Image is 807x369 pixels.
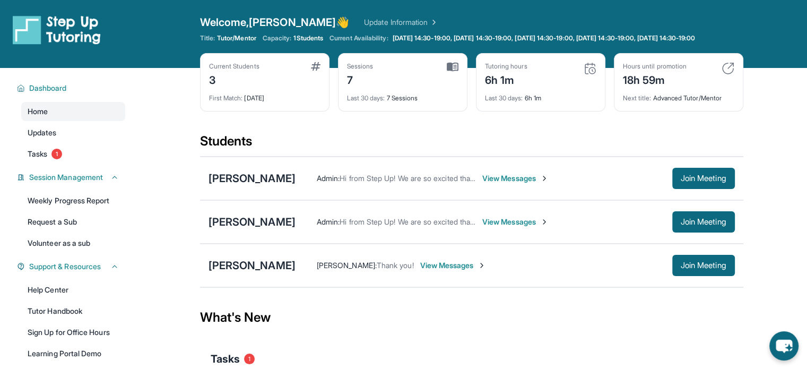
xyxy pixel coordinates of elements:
a: Sign Up for Office Hours [21,323,125,342]
span: Updates [28,127,57,138]
img: Chevron-Right [540,218,549,226]
span: Join Meeting [681,175,726,182]
button: Join Meeting [672,255,735,276]
div: 6h 1m [485,88,596,102]
div: [PERSON_NAME] [209,258,296,273]
span: View Messages [420,260,487,271]
button: Join Meeting [672,211,735,233]
span: Admin : [317,217,340,226]
span: Join Meeting [681,262,726,269]
div: 7 Sessions [347,88,458,102]
div: Hours until promotion [623,62,687,71]
img: card [311,62,320,71]
span: View Messages [482,217,549,227]
span: First Match : [209,94,243,102]
span: Dashboard [29,83,67,93]
span: Session Management [29,172,103,183]
a: Learning Portal Demo [21,344,125,363]
span: [PERSON_NAME] : [317,261,377,270]
span: 1 [244,354,255,364]
button: Dashboard [25,83,119,93]
button: Support & Resources [25,261,119,272]
a: Weekly Progress Report [21,191,125,210]
div: 3 [209,71,259,88]
button: Join Meeting [672,168,735,189]
div: [PERSON_NAME] [209,171,296,186]
a: Home [21,102,125,121]
img: Chevron Right [428,17,438,28]
div: [DATE] [209,88,320,102]
img: Chevron-Right [478,261,486,270]
div: Sessions [347,62,374,71]
span: Thank you! [377,261,414,270]
a: Help Center [21,280,125,299]
a: [DATE] 14:30-19:00, [DATE] 14:30-19:00, [DATE] 14:30-19:00, [DATE] 14:30-19:00, [DATE] 14:30-19:00 [391,34,698,42]
a: Tasks1 [21,144,125,164]
span: Tutor/Mentor [217,34,256,42]
img: logo [13,15,101,45]
img: Chevron-Right [540,174,549,183]
a: Request a Sub [21,212,125,231]
div: 18h 59m [623,71,687,88]
span: Support & Resources [29,261,101,272]
button: Session Management [25,172,119,183]
div: 6h 1m [485,71,527,88]
span: Capacity: [263,34,292,42]
span: Next title : [623,94,652,102]
div: Current Students [209,62,259,71]
img: card [447,62,458,72]
span: Admin : [317,174,340,183]
span: View Messages [482,173,549,184]
div: Advanced Tutor/Mentor [623,88,734,102]
div: What's New [200,294,743,341]
div: Students [200,133,743,156]
span: Current Availability: [329,34,388,42]
a: Update Information [364,17,438,28]
span: 1 Students [293,34,323,42]
img: card [584,62,596,75]
div: [PERSON_NAME] [209,214,296,229]
span: Welcome, [PERSON_NAME] 👋 [200,15,350,30]
div: Tutoring hours [485,62,527,71]
a: Tutor Handbook [21,302,125,321]
div: 7 [347,71,374,88]
span: Last 30 days : [485,94,523,102]
span: Home [28,106,48,117]
a: Updates [21,123,125,142]
a: Volunteer as a sub [21,234,125,253]
img: card [722,62,734,75]
span: Title: [200,34,215,42]
span: 1 [51,149,62,159]
span: Tasks [211,351,240,366]
span: Join Meeting [681,219,726,225]
button: chat-button [769,331,799,361]
span: Tasks [28,149,47,159]
span: [DATE] 14:30-19:00, [DATE] 14:30-19:00, [DATE] 14:30-19:00, [DATE] 14:30-19:00, [DATE] 14:30-19:00 [393,34,696,42]
span: Last 30 days : [347,94,385,102]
